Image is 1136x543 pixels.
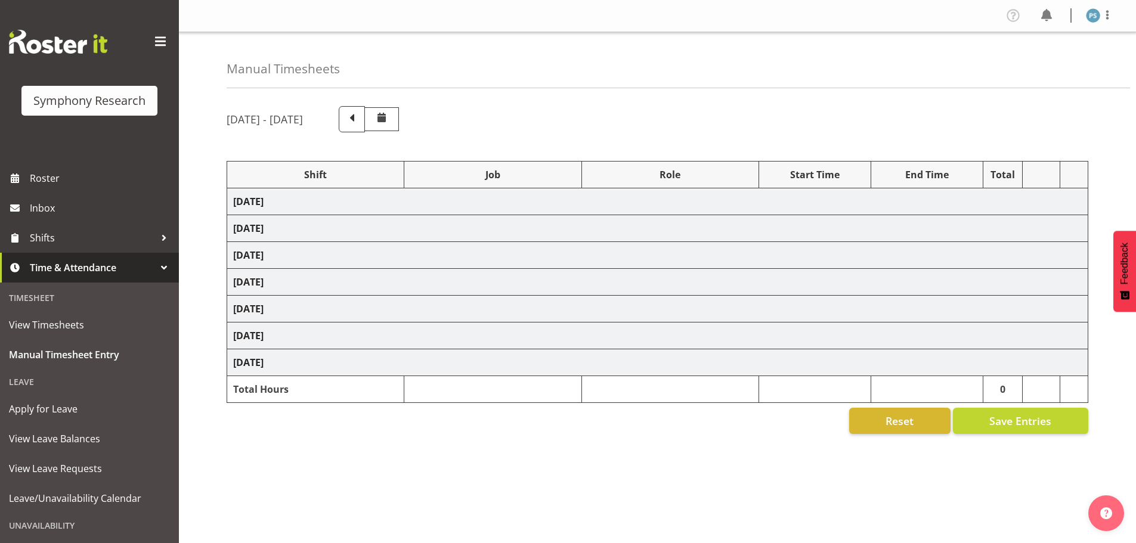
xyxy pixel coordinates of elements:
div: Job [410,167,575,182]
div: Shift [233,167,398,182]
span: Roster [30,169,173,187]
div: Timesheet [3,286,176,310]
span: Reset [886,413,914,429]
div: Total [989,167,1017,182]
a: Manual Timesheet Entry [3,340,176,370]
div: Leave [3,370,176,394]
td: [DATE] [227,242,1088,269]
span: Shifts [30,229,155,247]
span: Inbox [30,199,173,217]
a: View Timesheets [3,310,176,340]
span: Leave/Unavailability Calendar [9,489,170,507]
td: [DATE] [227,188,1088,215]
span: Time & Attendance [30,259,155,277]
a: View Leave Requests [3,454,176,483]
td: [DATE] [227,215,1088,242]
button: Feedback - Show survey [1113,231,1136,312]
span: Apply for Leave [9,400,170,418]
a: Leave/Unavailability Calendar [3,483,176,513]
td: [DATE] [227,349,1088,376]
h4: Manual Timesheets [227,62,340,76]
td: [DATE] [227,269,1088,296]
img: paul-s-stoneham1982.jpg [1086,8,1100,23]
div: Role [588,167,753,182]
h5: [DATE] - [DATE] [227,113,303,126]
span: Save Entries [989,413,1051,429]
span: View Timesheets [9,316,170,334]
img: Rosterit website logo [9,30,107,54]
a: View Leave Balances [3,424,176,454]
span: Manual Timesheet Entry [9,346,170,364]
td: 0 [983,376,1023,403]
td: [DATE] [227,322,1088,349]
a: Apply for Leave [3,394,176,424]
button: Reset [849,408,951,434]
button: Save Entries [953,408,1088,434]
div: End Time [877,167,977,182]
span: View Leave Balances [9,430,170,448]
div: Unavailability [3,513,176,538]
span: Feedback [1119,243,1130,284]
td: Total Hours [227,376,404,403]
td: [DATE] [227,296,1088,322]
div: Symphony Research [33,92,146,110]
img: help-xxl-2.png [1100,507,1112,519]
span: View Leave Requests [9,460,170,477]
div: Start Time [765,167,865,182]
